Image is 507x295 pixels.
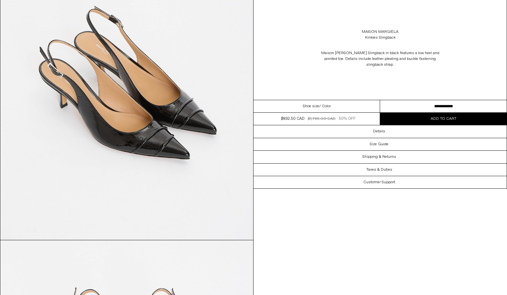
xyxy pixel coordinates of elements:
div: Kinkies Slingback [365,35,396,41]
div: $1,785.00 CAD [308,116,336,122]
a: Maison Margiela [362,29,398,35]
span: / Color [319,103,331,109]
p: Maison [PERSON_NAME] Slingback in black features a low heel and pointed toe. Details include leat... [316,47,445,71]
div: $892.50 CAD [281,116,304,122]
span: Add to cart [431,116,456,121]
h3: Size Guide [370,142,388,147]
span: Shoe size [303,103,319,109]
h3: Details [373,129,385,134]
h3: Shipping & Returns [362,155,396,159]
h3: Taxes & Duties [366,167,392,172]
button: Add to cart [380,113,507,125]
div: 50% OFF [339,116,356,122]
h3: Customer Support [363,180,395,185]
